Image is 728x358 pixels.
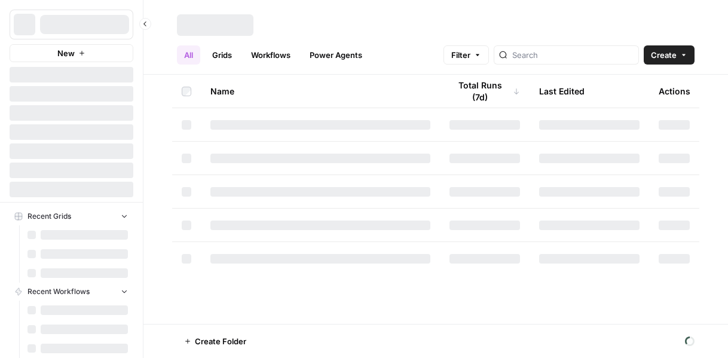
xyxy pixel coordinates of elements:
input: Search [512,49,634,61]
a: All [177,45,200,65]
span: Filter [451,49,470,61]
button: Create Folder [177,332,253,351]
a: Power Agents [302,45,369,65]
div: Name [210,75,430,108]
div: Total Runs (7d) [449,75,520,108]
span: Recent Grids [27,211,71,222]
span: New [57,47,75,59]
button: Create [644,45,695,65]
button: Recent Grids [10,207,133,225]
span: Recent Workflows [27,286,90,297]
a: Workflows [244,45,298,65]
a: Grids [205,45,239,65]
button: New [10,44,133,62]
button: Recent Workflows [10,283,133,301]
div: Actions [659,75,690,108]
button: Filter [443,45,489,65]
span: Create Folder [195,335,246,347]
span: Create [651,49,677,61]
div: Last Edited [539,75,585,108]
